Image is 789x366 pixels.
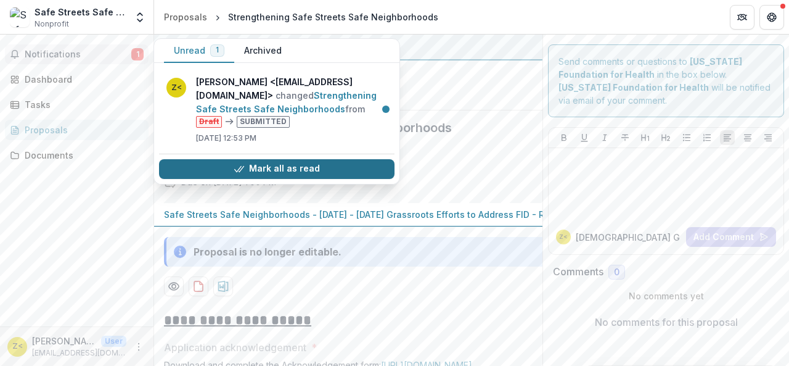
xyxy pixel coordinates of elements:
[730,5,754,30] button: Partners
[234,39,292,63] button: Archived
[10,7,30,27] img: Safe Streets Safe Neighborhoods
[686,227,776,247] button: Add Comment
[559,234,568,240] div: Zenique Gardner-Perry <info@safestl.org>
[759,5,784,30] button: Get Help
[25,49,131,60] span: Notifications
[25,149,139,162] div: Documents
[679,130,694,145] button: Bullet List
[216,46,219,54] span: 1
[577,130,592,145] button: Underline
[164,208,554,221] p: Safe Streets Safe Neighborhoods - [DATE] - [DATE] Grassroots Efforts to Address FID - RFA
[164,340,306,355] p: Application acknowledgement
[196,75,387,128] p: changed from
[131,339,146,354] button: More
[618,130,632,145] button: Strike
[35,19,69,30] span: Nonprofit
[228,10,438,23] div: Strengthening Safe Streets Safe Neighborhoods
[213,277,233,296] button: download-proposal
[131,5,149,30] button: Open entity switcher
[5,69,149,89] a: Dashboard
[761,130,775,145] button: Align Right
[164,277,184,296] button: Preview d413b2f2-9670-41e7-8983-fb2695098eb2-0.pdf
[164,10,207,23] div: Proposals
[131,48,144,60] span: 1
[12,343,23,351] div: Zenique Gardner-Perry <info@safestl.org>
[557,130,571,145] button: Bold
[101,336,126,347] p: User
[700,130,714,145] button: Ordered List
[614,267,619,278] span: 0
[35,6,126,19] div: Safe Streets Safe Neighborhoods
[638,130,653,145] button: Heading 1
[553,266,603,278] h2: Comments
[548,44,784,117] div: Send comments or questions to in the box below. will be notified via email of your comment.
[595,315,738,330] p: No comments for this proposal
[5,44,149,64] button: Notifications1
[159,159,394,179] button: Mark all as read
[189,277,208,296] button: download-proposal
[558,82,709,93] strong: [US_STATE] Foundation for Health
[720,130,735,145] button: Align Left
[25,123,139,136] div: Proposals
[576,231,680,244] p: [DEMOGRAPHIC_DATA] G
[597,130,612,145] button: Italicize
[159,8,212,26] a: Proposals
[32,335,96,347] p: [PERSON_NAME] <[EMAIL_ADDRESS][DOMAIN_NAME]>
[159,8,443,26] nav: breadcrumb
[5,94,149,115] a: Tasks
[164,39,234,63] button: Unread
[740,130,755,145] button: Align Center
[553,289,779,302] p: No comments yet
[5,120,149,140] a: Proposals
[196,90,377,114] a: Strengthening Safe Streets Safe Neighborhoods
[25,98,139,111] div: Tasks
[5,145,149,165] a: Documents
[658,130,673,145] button: Heading 2
[194,244,341,259] div: Proposal is no longer editable.
[32,347,126,359] p: [EMAIL_ADDRESS][DOMAIN_NAME]
[25,73,139,86] div: Dashboard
